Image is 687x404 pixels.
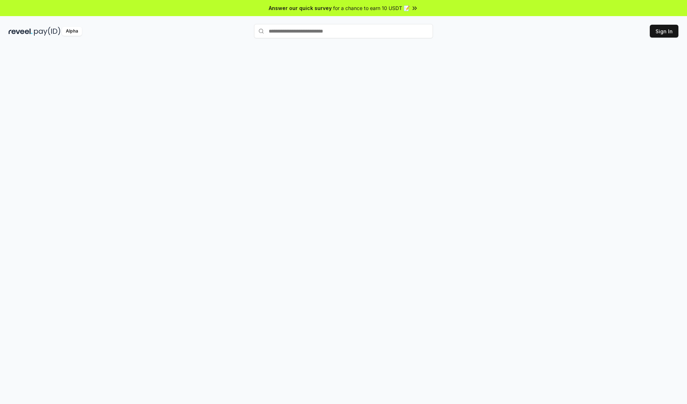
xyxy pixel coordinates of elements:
span: for a chance to earn 10 USDT 📝 [333,4,410,12]
button: Sign In [650,25,678,38]
img: pay_id [34,27,60,36]
img: reveel_dark [9,27,33,36]
span: Answer our quick survey [269,4,332,12]
div: Alpha [62,27,82,36]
